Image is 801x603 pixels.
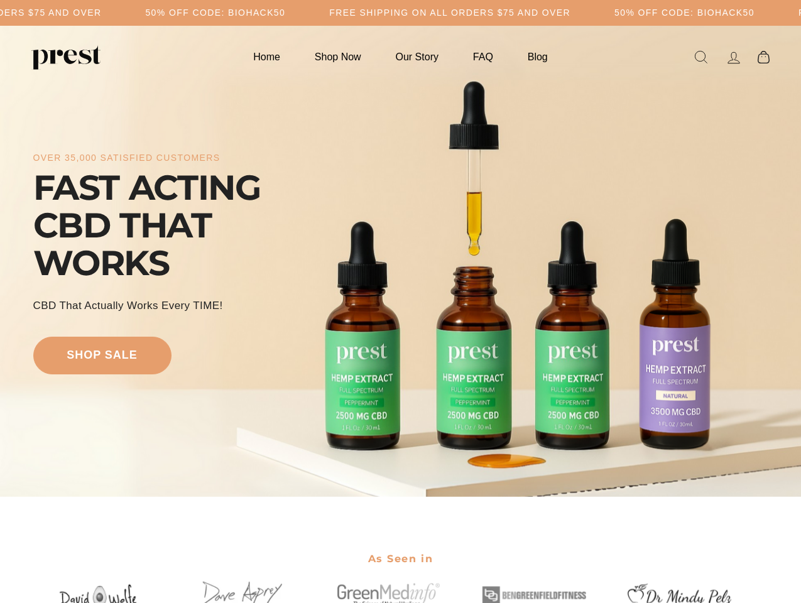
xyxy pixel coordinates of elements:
[457,45,509,69] a: FAQ
[237,45,296,69] a: Home
[145,8,285,18] h5: 50% OFF CODE: BIOHACK50
[299,45,377,69] a: Shop Now
[31,45,101,70] img: PREST ORGANICS
[33,169,316,282] div: FAST ACTING CBD THAT WORKS
[33,545,768,573] h2: As Seen in
[33,153,221,163] div: over 35,000 satisfied customers
[33,337,172,374] a: shop sale
[614,8,755,18] h5: 50% OFF CODE: BIOHACK50
[33,298,223,313] div: CBD That Actually Works every TIME!
[329,8,570,18] h5: Free Shipping on all orders $75 and over
[237,45,563,69] ul: Primary
[512,45,564,69] a: Blog
[380,45,454,69] a: Our Story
